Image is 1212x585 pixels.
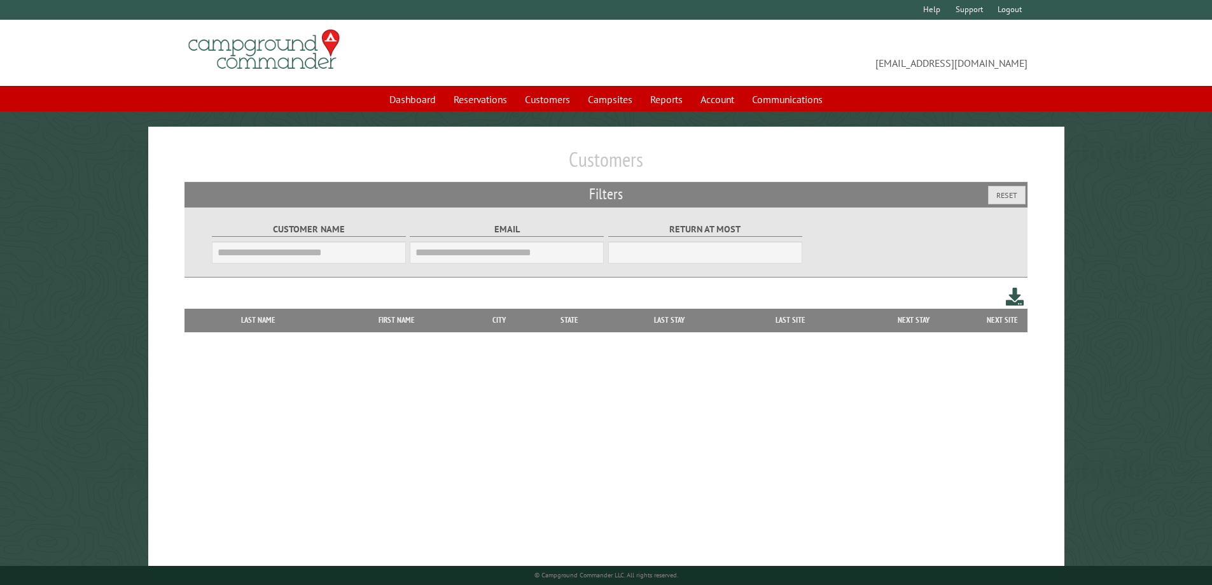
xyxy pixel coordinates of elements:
img: Campground Commander [185,25,344,74]
button: Reset [988,186,1026,204]
th: Next Stay [851,309,977,332]
a: Communications [744,87,830,111]
th: City [468,309,531,332]
label: Email [410,222,604,237]
a: Account [693,87,742,111]
th: Last Stay [608,309,730,332]
th: Last Site [730,309,850,332]
h2: Filters [185,182,1028,206]
th: Last Name [191,309,326,332]
label: Return at most [608,222,802,237]
a: Customers [517,87,578,111]
th: Next Site [977,309,1027,332]
th: First Name [326,309,468,332]
small: © Campground Commander LLC. All rights reserved. [534,571,678,579]
label: Customer Name [212,222,406,237]
a: Dashboard [382,87,443,111]
th: State [531,309,609,332]
a: Reports [643,87,690,111]
span: [EMAIL_ADDRESS][DOMAIN_NAME] [606,35,1028,71]
a: Campsites [580,87,640,111]
a: Reservations [446,87,515,111]
a: Download this customer list (.csv) [1006,285,1024,309]
h1: Customers [185,147,1028,182]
